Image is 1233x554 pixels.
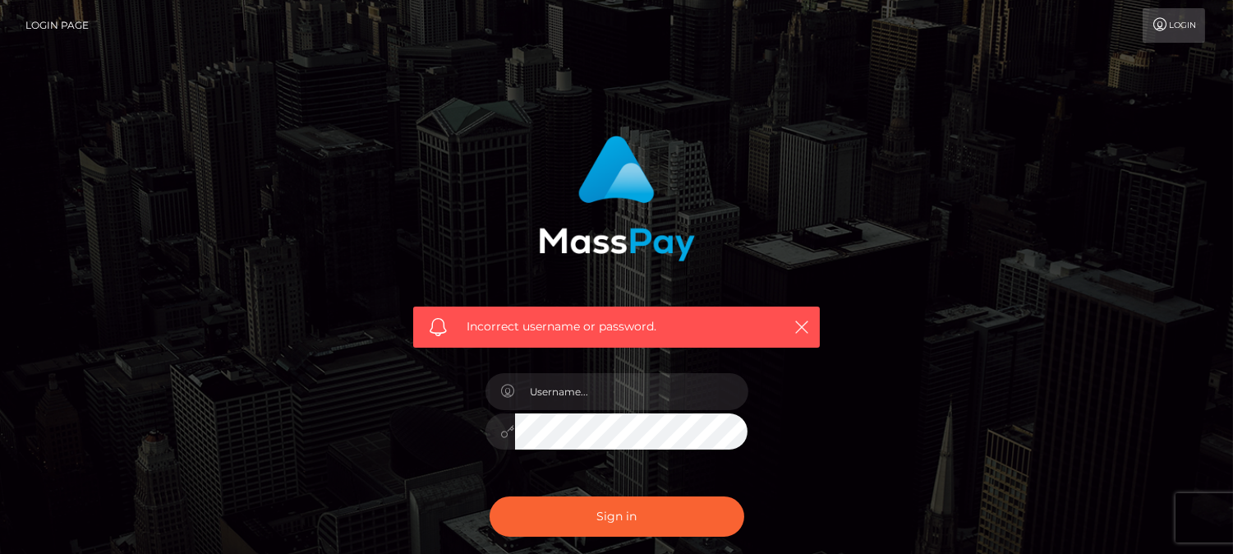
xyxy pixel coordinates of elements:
[1143,8,1205,43] a: Login
[490,496,744,537] button: Sign in
[25,8,89,43] a: Login Page
[515,373,748,410] input: Username...
[467,318,766,335] span: Incorrect username or password.
[539,136,695,261] img: MassPay Login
